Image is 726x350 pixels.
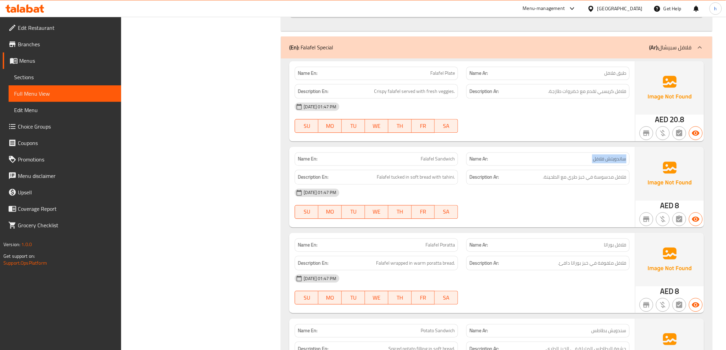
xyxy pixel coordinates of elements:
span: فلافل ملفوفة في خبز بوراتا دافئ. [558,259,627,267]
span: Falafel Poratta [425,241,455,249]
button: WE [365,119,388,133]
span: TH [391,207,409,217]
span: فلافل بوراتا [604,241,627,249]
span: FR [414,293,432,303]
span: TU [344,293,362,303]
a: Grocery Checklist [3,217,121,233]
strong: Name En: [298,327,317,334]
button: SA [435,119,458,133]
span: TH [391,121,409,131]
button: SA [435,291,458,304]
a: Choice Groups [3,118,121,135]
a: Support.OpsPlatform [3,258,47,267]
span: Falafel Plate [430,70,455,77]
strong: Description Ar: [469,173,499,181]
button: Purchased item [656,126,670,140]
p: فلافل سبيشال [649,43,692,51]
span: SU [298,207,316,217]
span: Branches [18,40,116,48]
button: TU [342,205,365,219]
span: WE [368,121,386,131]
span: Falafel tucked in soft bread with tahini. [377,173,455,181]
button: TU [342,119,365,133]
span: MO [321,207,339,217]
a: Coupons [3,135,121,151]
span: WE [368,207,386,217]
button: Not has choices [672,212,686,226]
strong: Name Ar: [469,241,488,249]
span: SA [437,293,455,303]
span: Full Menu View [14,89,116,98]
a: Edit Restaurant [3,20,121,36]
span: SA [437,207,455,217]
span: سندويش بطاطس [592,327,627,334]
button: Not has choices [672,126,686,140]
button: Not has choices [672,298,686,312]
div: Menu-management [523,4,565,13]
button: SU [295,119,318,133]
span: AED [655,113,668,126]
button: FR [412,291,435,304]
span: Crispy falafel served with fresh veggies. [374,87,455,96]
span: فلافل مدسوسة في خبز طري مع الطحينة. [543,173,627,181]
strong: Description En: [298,87,328,96]
div: (En): Falafel Special(Ar):فلافل سبيشال [281,36,712,58]
span: Grocery Checklist [18,221,116,229]
div: [GEOGRAPHIC_DATA] [597,5,643,12]
button: Available [689,212,703,226]
strong: Name Ar: [469,70,488,77]
a: Branches [3,36,121,52]
span: SA [437,121,455,131]
a: Promotions [3,151,121,168]
span: Coupons [18,139,116,147]
span: طبق فلافل [605,70,627,77]
strong: Description En: [298,173,328,181]
button: Not branch specific item [640,126,653,140]
span: Promotions [18,155,116,164]
span: WE [368,293,386,303]
button: MO [318,205,342,219]
span: Get support on: [3,252,35,261]
span: [DATE] 01:47 PM [301,275,339,282]
span: Choice Groups [18,122,116,131]
a: Menus [3,52,121,69]
span: 8 [675,285,679,298]
span: 20.8 [670,113,684,126]
span: TU [344,207,362,217]
span: TU [344,121,362,131]
button: MO [318,291,342,304]
a: Edit Menu [9,102,121,118]
span: [DATE] 01:47 PM [301,189,339,196]
span: TH [391,293,409,303]
button: Not branch specific item [640,212,653,226]
button: MO [318,119,342,133]
button: FR [412,119,435,133]
span: 8 [675,199,679,212]
button: TH [388,119,412,133]
span: AED [660,199,674,212]
a: Menu disclaimer [3,168,121,184]
strong: Name En: [298,241,317,249]
strong: Name Ar: [469,155,488,162]
span: Potato Sandwich [421,327,455,334]
button: TH [388,291,412,304]
span: Menu disclaimer [18,172,116,180]
img: Ae5nvW7+0k+MAAAAAElFTkSuQmCC [635,147,704,200]
span: FR [414,121,432,131]
span: Falafel wrapped in warm poratta bread. [376,259,455,267]
span: فلافل كريسبي تقدم مع خضروات طازجة. [548,87,627,96]
button: SA [435,205,458,219]
span: SU [298,121,316,131]
button: Not branch specific item [640,298,653,312]
button: WE [365,291,388,304]
span: Edit Restaurant [18,24,116,32]
span: Menus [19,57,116,65]
button: Purchased item [656,212,670,226]
strong: Description Ar: [469,259,499,267]
strong: Name En: [298,70,317,77]
span: ساندويتش فلافل [593,155,627,162]
span: Sections [14,73,116,81]
button: Purchased item [656,298,670,312]
a: Upsell [3,184,121,201]
span: SU [298,293,316,303]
